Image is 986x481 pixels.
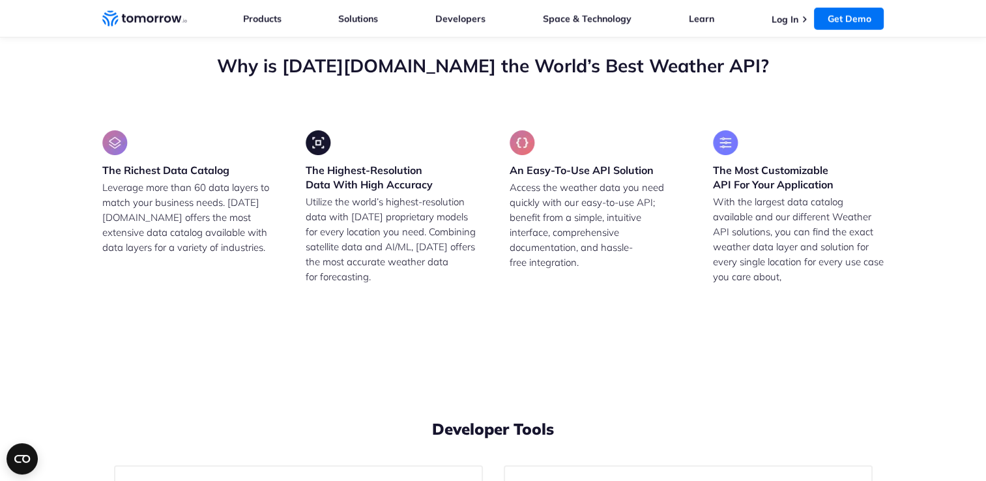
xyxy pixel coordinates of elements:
[713,163,884,192] h3: The Most Customizable API For Your Application
[338,13,378,25] a: Solutions
[114,418,873,439] h2: Developer Tools
[510,163,654,177] h3: An Easy-To-Use API Solution
[102,53,884,78] h2: Why is [DATE][DOMAIN_NAME] the World’s Best Weather API?
[243,13,282,25] a: Products
[689,13,714,25] a: Learn
[543,13,631,25] a: Space & Technology
[771,14,798,25] a: Log In
[102,163,229,177] h3: The Richest Data Catalog
[102,180,274,255] p: Leverage more than 60 data layers to match your business needs. [DATE][DOMAIN_NAME] offers the mo...
[435,13,486,25] a: Developers
[306,163,477,192] h3: The Highest-Resolution Data With High Accuracy
[510,180,681,270] p: Access the weather data you need quickly with our easy-to-use API; benefit from a simple, intuiti...
[306,194,477,314] p: Utilize the world’s highest-resolution data with [DATE] proprietary models for every location you...
[713,194,884,284] p: With the largest data catalog available and our different Weather API solutions, you can find the...
[102,9,187,29] a: Home link
[814,8,884,30] a: Get Demo
[7,443,38,474] button: Open CMP widget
